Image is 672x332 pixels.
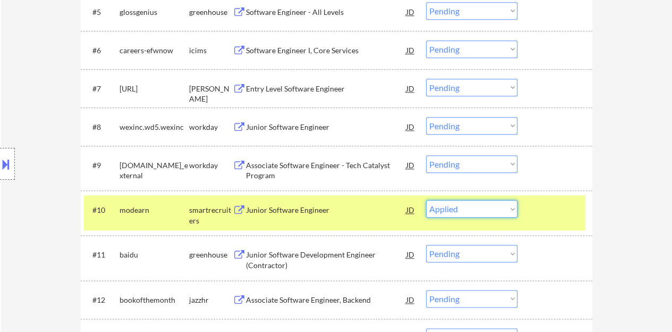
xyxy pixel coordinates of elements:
[246,84,406,94] div: Entry Level Software Engineer
[405,117,416,136] div: JD
[189,45,233,56] div: icims
[405,200,416,219] div: JD
[189,295,233,305] div: jazzhr
[189,122,233,132] div: workday
[120,295,189,305] div: bookofthemonth
[189,160,233,171] div: workday
[120,45,189,56] div: careers-efwnow
[189,205,233,226] div: smartrecruiters
[405,245,416,264] div: JD
[405,40,416,60] div: JD
[246,7,406,18] div: Software Engineer - All Levels
[92,295,111,305] div: #12
[189,7,233,18] div: greenhouse
[405,155,416,175] div: JD
[92,45,111,56] div: #6
[120,7,189,18] div: glossgenius
[246,122,406,132] div: Junior Software Engineer
[405,79,416,98] div: JD
[246,160,406,181] div: Associate Software Engineer - Tech Catalyst Program
[246,250,406,270] div: Junior Software Development Engineer (Contractor)
[92,7,111,18] div: #5
[246,45,406,56] div: Software Engineer I, Core Services
[189,250,233,260] div: greenhouse
[246,205,406,215] div: Junior Software Engineer
[246,295,406,305] div: Associate Software Engineer, Backend
[405,290,416,309] div: JD
[405,2,416,21] div: JD
[189,84,233,104] div: [PERSON_NAME]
